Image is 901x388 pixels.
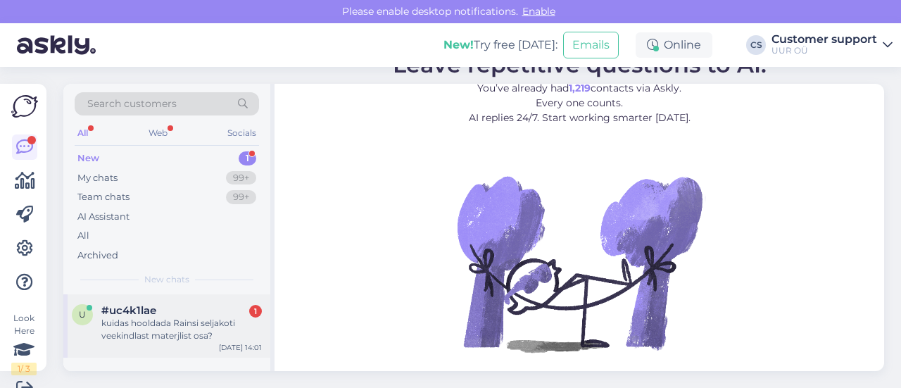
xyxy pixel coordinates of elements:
div: All [75,124,91,142]
div: kuidas hooldada Rainsi seljakoti veekindlast materjlist osa? [101,317,262,342]
p: You’ve already had contacts via Askly. Every one counts. AI replies 24/7. Start working smarter [... [393,81,767,125]
div: All [77,229,89,243]
span: Enable [518,5,560,18]
div: Try free [DATE]: [443,37,557,54]
b: 1,219 [569,82,591,94]
div: Online [636,32,712,58]
div: My chats [77,171,118,185]
a: Customer supportUUR OÜ [771,34,893,56]
div: Socials [225,124,259,142]
span: Search customers [87,96,177,111]
div: 1 / 3 [11,363,37,375]
button: Emails [563,32,619,58]
div: Customer support [771,34,877,45]
div: 1 [239,151,256,165]
div: Web [146,124,170,142]
img: Askly Logo [11,95,38,118]
div: Team chats [77,190,130,204]
div: Archived [77,249,118,263]
div: CS [746,35,766,55]
div: Look Here [11,312,37,375]
div: 99+ [226,190,256,204]
span: #uc4k1lae [101,304,156,317]
b: New! [443,38,474,51]
span: New chats [144,273,189,286]
div: New [77,151,99,165]
div: UUR OÜ [771,45,877,56]
div: 99+ [226,171,256,185]
span: u [79,309,86,320]
div: AI Assistant [77,210,130,224]
div: [DATE] 14:01 [219,342,262,353]
div: 1 [249,305,262,318]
